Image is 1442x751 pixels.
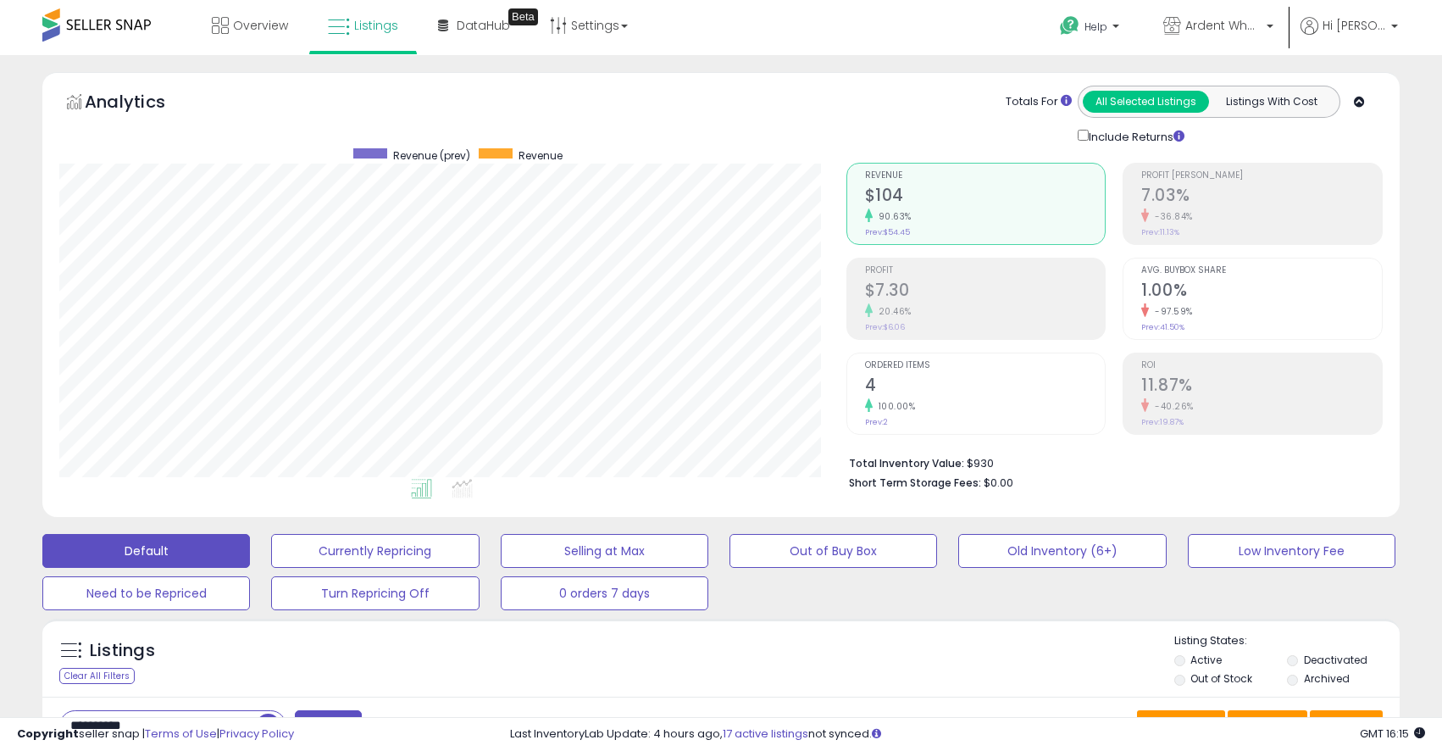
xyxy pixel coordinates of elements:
label: Archived [1304,671,1350,686]
h2: 4 [865,375,1106,398]
button: Old Inventory (6+) [958,534,1166,568]
small: Prev: $54.45 [865,227,910,237]
span: Revenue (prev) [393,148,470,163]
span: 2025-10-9 16:15 GMT [1360,726,1425,742]
span: Revenue [865,171,1106,181]
div: seller snap | | [17,726,294,743]
small: -40.26% [1149,400,1194,413]
span: Avg. Buybox Share [1141,266,1382,275]
button: Low Inventory Fee [1188,534,1395,568]
button: Listings With Cost [1208,91,1334,113]
small: Prev: 2 [865,417,888,427]
small: Prev: 19.87% [1141,417,1184,427]
div: Include Returns [1065,126,1205,146]
h2: $104 [865,186,1106,209]
small: -97.59% [1149,305,1193,318]
div: Totals For [1006,94,1072,110]
b: Short Term Storage Fees: [849,476,981,490]
small: -36.84% [1149,210,1193,223]
h2: 11.87% [1141,375,1382,398]
button: Columns [1228,710,1307,739]
span: Revenue [519,148,563,163]
button: Save View [1137,710,1225,739]
small: 20.46% [873,305,912,318]
h2: 1.00% [1141,281,1382,303]
div: Last InventoryLab Update: 4 hours ago, not synced. [510,726,1425,743]
button: Filters [295,710,361,740]
button: Need to be Repriced [42,576,250,610]
button: Currently Repricing [271,534,479,568]
span: Ordered Items [865,361,1106,370]
button: 0 orders 7 days [501,576,708,610]
button: Out of Buy Box [729,534,937,568]
small: Prev: 11.13% [1141,227,1179,237]
a: 17 active listings [723,726,808,742]
label: Out of Stock [1190,671,1252,686]
h5: Analytics [85,90,198,118]
span: Hi [PERSON_NAME] [1323,17,1386,34]
span: Columns [1239,716,1292,733]
strong: Copyright [17,726,79,742]
h5: Listings [90,639,155,663]
b: Total Inventory Value: [849,456,964,470]
button: Actions [1310,710,1383,739]
li: $930 [849,452,1370,472]
small: Prev: 41.50% [1141,322,1184,332]
span: ROI [1141,361,1382,370]
span: Profit [PERSON_NAME] [1141,171,1382,181]
h2: $7.30 [865,281,1106,303]
small: Prev: $6.06 [865,322,905,332]
small: 90.63% [873,210,912,223]
span: Profit [865,266,1106,275]
p: Listing States: [1174,633,1400,649]
h2: 7.03% [1141,186,1382,209]
div: Tooltip anchor [508,8,538,25]
span: Ardent Wholesale [1185,17,1262,34]
i: Get Help [1059,15,1080,36]
span: $0.00 [984,475,1013,491]
label: Active [1190,653,1222,667]
a: Privacy Policy [219,726,294,742]
span: Help [1084,19,1107,34]
span: DataHub [457,17,510,34]
label: Deactivated [1304,653,1367,667]
small: 100.00% [873,400,916,413]
span: Listings [354,17,398,34]
a: Help [1046,3,1136,55]
button: Selling at Max [501,534,708,568]
button: All Selected Listings [1083,91,1209,113]
button: Default [42,534,250,568]
span: Overview [233,17,288,34]
a: Hi [PERSON_NAME] [1301,17,1398,55]
div: Clear All Filters [59,668,135,684]
button: Turn Repricing Off [271,576,479,610]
